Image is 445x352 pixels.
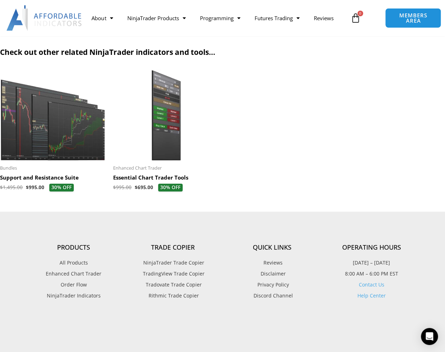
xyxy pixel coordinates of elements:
a: 0 [340,8,371,28]
a: Help Center [357,292,386,299]
p: [DATE] – [DATE] [322,258,421,267]
span: NinjaTrader Trade Copier [141,258,204,267]
a: All Products [24,258,123,267]
h4: Operating Hours [322,244,421,251]
a: MEMBERS AREA [385,8,441,28]
a: Futures Trading [247,10,306,26]
a: NinjaTrader Trade Copier [123,258,223,267]
a: NinjaTrader Indicators [24,291,123,300]
a: Reviews [306,10,340,26]
h4: Products [24,244,123,251]
span: Disclaimer [259,269,286,278]
h2: Essential Chart Trader Tools [113,174,219,181]
nav: Menu [84,10,347,26]
a: About [84,10,120,26]
div: Open Intercom Messenger [421,328,438,345]
span: $ [113,184,116,191]
span: Enhanced Chart Trader [46,269,101,278]
span: All Products [60,258,88,267]
span: $ [135,184,138,191]
a: Disclaimer [223,269,322,278]
a: Enhanced Chart Trader [24,269,123,278]
span: Rithmic Trade Copier [147,291,199,300]
img: LogoAI | Affordable Indicators – NinjaTrader [6,5,83,31]
span: TradingView Trade Copier [141,269,205,278]
span: Tradovate Trade Copier [144,280,202,289]
a: Privacy Policy [223,280,322,289]
span: Privacy Policy [256,280,289,289]
span: MEMBERS AREA [393,13,434,23]
span: 0 [357,11,363,16]
a: Tradovate Trade Copier [123,280,223,289]
a: Rithmic Trade Copier [123,291,223,300]
span: Enhanced Chart Trader [113,165,219,171]
a: Contact Us [359,281,384,288]
a: Reviews [223,258,322,267]
a: Programming [193,10,247,26]
img: Essential Chart Trader Tools | Affordable Indicators – NinjaTrader [113,70,219,161]
span: $ [26,184,29,191]
a: Discord Channel [223,291,322,300]
a: Essential Chart Trader Tools [113,174,219,184]
p: 8:00 AM – 6:00 PM EST [322,269,421,278]
h4: Quick Links [223,244,322,251]
bdi: 995.00 [26,184,44,191]
span: Order Flow [61,280,87,289]
span: 30% OFF [158,184,183,192]
span: 30% OFF [49,184,74,192]
a: TradingView Trade Copier [123,269,223,278]
a: Order Flow [24,280,123,289]
span: NinjaTrader Indicators [47,291,101,300]
h4: Trade Copier [123,244,223,251]
bdi: 695.00 [135,184,153,191]
span: Discord Channel [252,291,293,300]
a: NinjaTrader Products [120,10,193,26]
span: Reviews [262,258,283,267]
bdi: 995.00 [113,184,132,191]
